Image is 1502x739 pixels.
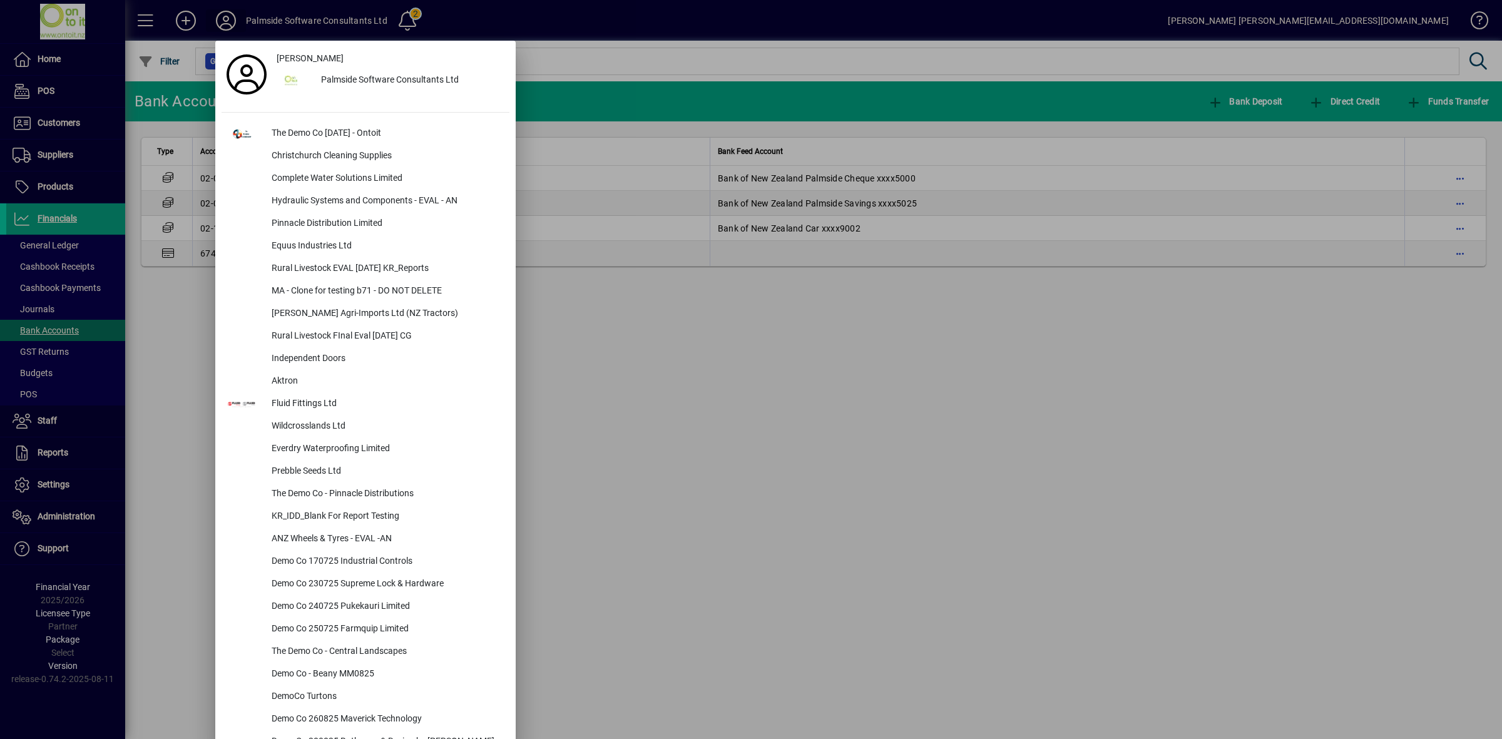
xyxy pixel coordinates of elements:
[262,438,509,461] div: Everdry Waterproofing Limited
[222,461,509,483] button: Prebble Seeds Ltd
[222,506,509,528] button: KR_IDD_Blank For Report Testing
[277,52,344,65] span: [PERSON_NAME]
[262,258,509,280] div: Rural Livestock EVAL [DATE] KR_Reports
[222,348,509,370] button: Independent Doors
[262,483,509,506] div: The Demo Co - Pinnacle Distributions
[222,686,509,708] button: DemoCo Turtons
[262,235,509,258] div: Equus Industries Ltd
[262,348,509,370] div: Independent Doors
[262,708,509,731] div: Demo Co 260825 Maverick Technology
[262,573,509,596] div: Demo Co 230725 Supreme Lock & Hardware
[222,280,509,303] button: MA - Clone for testing b71 - DO NOT DELETE
[222,325,509,348] button: Rural Livestock FInal Eval [DATE] CG
[311,69,509,92] div: Palmside Software Consultants Ltd
[222,708,509,731] button: Demo Co 260825 Maverick Technology
[222,213,509,235] button: Pinnacle Distribution Limited
[262,415,509,438] div: Wildcrosslands Ltd
[222,145,509,168] button: Christchurch Cleaning Supplies
[262,686,509,708] div: DemoCo Turtons
[262,370,509,393] div: Aktron
[272,69,509,92] button: Palmside Software Consultants Ltd
[262,618,509,641] div: Demo Co 250725 Farmquip Limited
[222,551,509,573] button: Demo Co 170725 Industrial Controls
[222,573,509,596] button: Demo Co 230725 Supreme Lock & Hardware
[262,325,509,348] div: Rural Livestock FInal Eval [DATE] CG
[222,258,509,280] button: Rural Livestock EVAL [DATE] KR_Reports
[272,47,509,69] a: [PERSON_NAME]
[262,145,509,168] div: Christchurch Cleaning Supplies
[262,190,509,213] div: Hydraulic Systems and Components - EVAL - AN
[262,168,509,190] div: Complete Water Solutions Limited
[222,235,509,258] button: Equus Industries Ltd
[262,303,509,325] div: [PERSON_NAME] Agri-Imports Ltd (NZ Tractors)
[222,663,509,686] button: Demo Co - Beany MM0825
[222,596,509,618] button: Demo Co 240725 Pukekauri Limited
[262,551,509,573] div: Demo Co 170725 Industrial Controls
[222,370,509,393] button: Aktron
[262,123,509,145] div: The Demo Co [DATE] - Ontoit
[222,168,509,190] button: Complete Water Solutions Limited
[262,596,509,618] div: Demo Co 240725 Pukekauri Limited
[222,528,509,551] button: ANZ Wheels & Tyres - EVAL -AN
[222,63,272,86] a: Profile
[222,393,509,415] button: Fluid Fittings Ltd
[262,461,509,483] div: Prebble Seeds Ltd
[222,438,509,461] button: Everdry Waterproofing Limited
[222,641,509,663] button: The Demo Co - Central Landscapes
[222,415,509,438] button: Wildcrosslands Ltd
[262,506,509,528] div: KR_IDD_Blank For Report Testing
[222,618,509,641] button: Demo Co 250725 Farmquip Limited
[262,528,509,551] div: ANZ Wheels & Tyres - EVAL -AN
[262,641,509,663] div: The Demo Co - Central Landscapes
[262,663,509,686] div: Demo Co - Beany MM0825
[222,123,509,145] button: The Demo Co [DATE] - Ontoit
[262,393,509,415] div: Fluid Fittings Ltd
[222,190,509,213] button: Hydraulic Systems and Components - EVAL - AN
[262,213,509,235] div: Pinnacle Distribution Limited
[262,280,509,303] div: MA - Clone for testing b71 - DO NOT DELETE
[222,303,509,325] button: [PERSON_NAME] Agri-Imports Ltd (NZ Tractors)
[222,483,509,506] button: The Demo Co - Pinnacle Distributions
